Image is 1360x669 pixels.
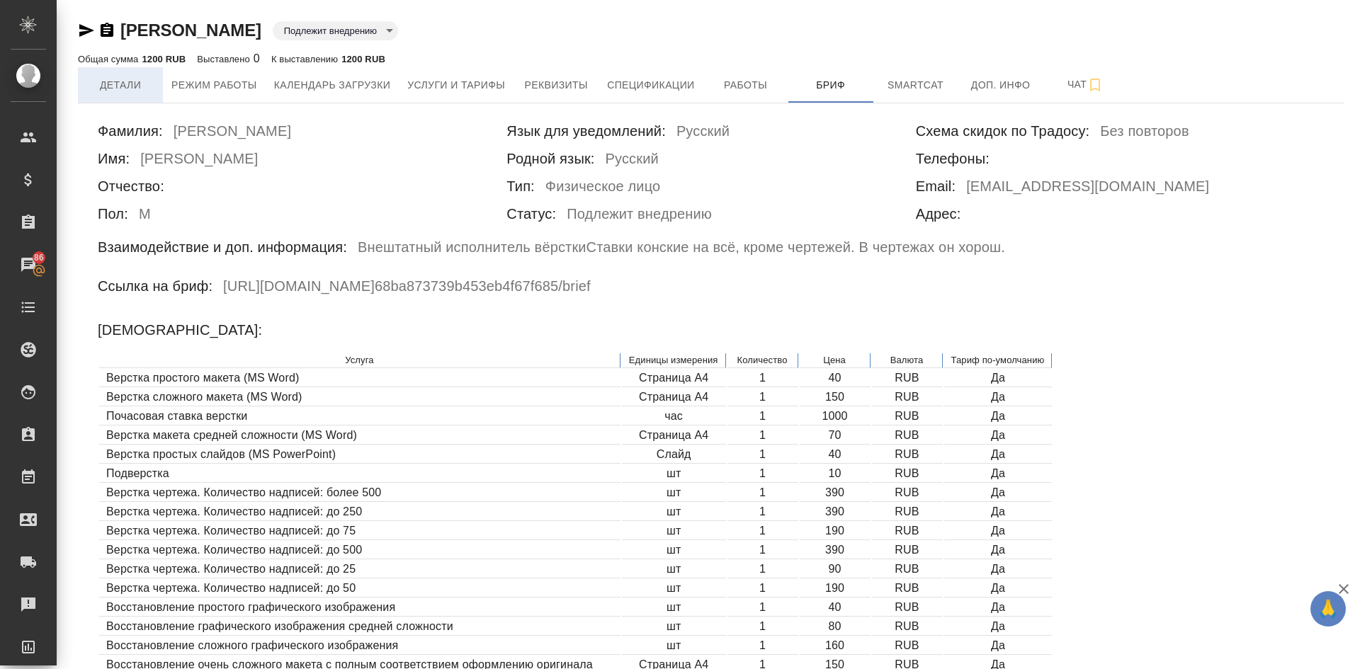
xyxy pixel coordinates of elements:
p: Цена [807,353,863,367]
h6: Ставки конские на всё, кроме чертежей. В чертежах он хорош. [586,236,1005,263]
td: RUB [872,580,943,597]
td: Верстка чертежа. Количество надписей: до 50 [99,580,620,597]
td: Да [944,484,1053,502]
h6: Русский [676,120,730,147]
td: Да [944,561,1053,578]
a: 86 [4,247,53,282]
div: 0 [197,50,260,67]
td: RUB [872,484,943,502]
td: RUB [872,561,943,578]
span: Календарь загрузки [274,76,391,94]
span: Доп. инфо [967,76,1035,94]
h6: Адрес: [916,202,961,225]
td: 1 [727,446,798,464]
span: 🙏 [1316,594,1340,624]
td: шт [622,618,726,636]
td: Страница А4 [622,370,726,387]
td: RUB [872,370,943,387]
span: Реквизиты [522,76,590,94]
h6: Внештатный исполнитель вёрстки [358,236,586,263]
td: 1 [727,465,798,483]
td: 160 [800,637,871,655]
td: 40 [800,446,871,464]
td: Да [944,446,1053,464]
td: RUB [872,389,943,406]
h6: [PERSON_NAME] [140,147,258,175]
h6: Телефоны: [916,147,990,170]
span: Спецификации [607,76,694,94]
h6: Ссылка на бриф: [98,275,212,297]
td: 390 [800,503,871,521]
td: 150 [800,389,871,406]
h6: Пол: [98,202,128,225]
td: RUB [872,465,943,483]
td: Подверстка [99,465,620,483]
td: шт [622,503,726,521]
td: 1 [727,580,798,597]
td: 10 [800,465,871,483]
span: Работы [712,76,780,94]
button: Подлежит внедрению [280,25,381,37]
td: Да [944,465,1053,483]
td: час [622,408,726,425]
p: 1200 RUB [341,54,385,64]
p: Единицы измерения [629,353,718,367]
span: Smartcat [882,76,950,94]
td: 40 [800,370,871,387]
td: Восстановление сложного графического изображения [99,637,620,655]
td: 70 [800,427,871,445]
td: Верстка сложного макета (MS Word) [99,389,620,406]
td: RUB [872,599,943,617]
td: Верстка чертежа. Количество надписей: до 75 [99,522,620,540]
td: 390 [800,542,871,559]
td: шт [622,542,726,559]
td: RUB [872,618,943,636]
td: 190 [800,580,871,597]
td: RUB [872,503,943,521]
td: 1 [727,522,798,540]
td: Да [944,522,1053,540]
td: Да [944,389,1053,406]
td: RUB [872,542,943,559]
td: RUB [872,522,943,540]
td: Да [944,408,1053,425]
td: Да [944,503,1053,521]
h6: [URL][DOMAIN_NAME] 68ba873739b453eb4f67f685 /brief [223,275,591,302]
h6: Родной язык: [506,147,594,170]
p: Количество [735,353,790,367]
td: Верстка чертежа. Количество надписей: до 250 [99,503,620,521]
td: RUB [872,446,943,464]
p: 1200 RUB [142,54,186,64]
td: Верстка чертежа. Количество надписей: до 500 [99,542,620,559]
td: 80 [800,618,871,636]
td: RUB [872,637,943,655]
span: Детали [86,76,154,94]
td: шт [622,522,726,540]
td: 1 [727,618,798,636]
td: 1 [727,389,798,406]
td: шт [622,484,726,502]
p: Выставлено [197,54,254,64]
td: Да [944,637,1053,655]
h6: Схема скидок по Традосу: [916,120,1090,142]
td: Верстка простого макета (MS Word) [99,370,620,387]
h6: Без повторов [1100,120,1189,147]
h6: М [139,202,151,230]
span: 86 [25,251,52,265]
td: 1 [727,427,798,445]
td: 190 [800,522,871,540]
div: Подлежит внедрению [273,21,398,40]
td: шт [622,561,726,578]
td: 1 [727,542,798,559]
td: 1 [727,599,798,617]
td: 1 [727,637,798,655]
span: Услуги и тарифы [407,76,505,94]
td: Верстка чертежа. Количество надписей: более 500 [99,484,620,502]
h6: Статус: [506,202,556,225]
h6: [PERSON_NAME] [174,120,291,147]
td: Да [944,580,1053,597]
td: Да [944,370,1053,387]
td: 1 [727,503,798,521]
p: К выставлению [271,54,341,64]
td: 90 [800,561,871,578]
